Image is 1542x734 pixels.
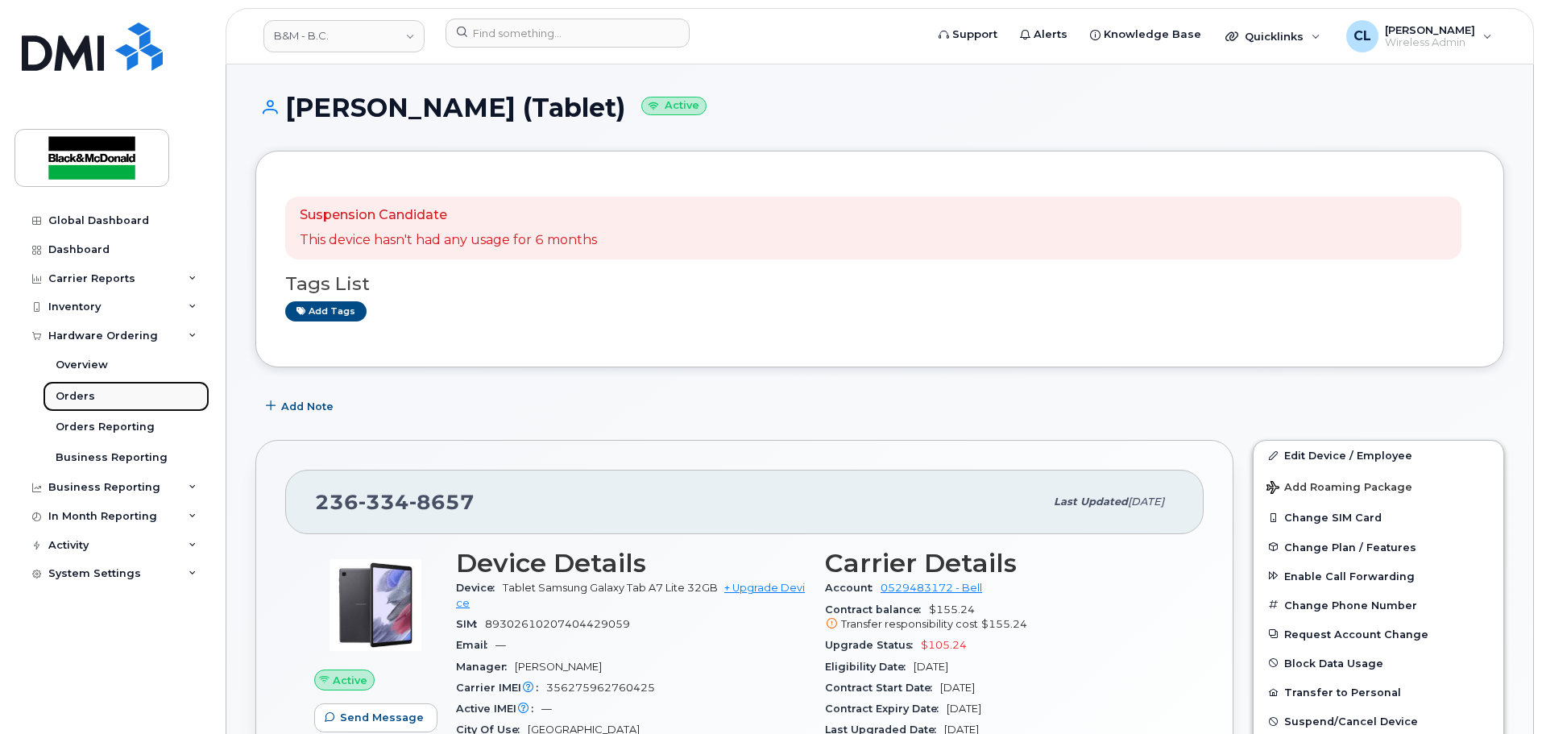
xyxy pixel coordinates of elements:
span: Suspend/Cancel Device [1284,715,1418,728]
span: Last updated [1054,496,1128,508]
span: Manager [456,661,515,673]
span: Contract Start Date [825,682,940,694]
button: Transfer to Personal [1254,678,1503,707]
span: 334 [359,490,409,514]
span: Tablet Samsung Galaxy Tab A7 Lite 32GB [503,582,718,594]
span: [DATE] [940,682,975,694]
a: + Upgrade Device [456,582,805,608]
h3: Carrier Details [825,549,1175,578]
span: Enable Call Forwarding [1284,570,1415,582]
button: Add Note [255,392,347,421]
button: Block Data Usage [1254,649,1503,678]
span: Active IMEI [456,703,541,715]
button: Send Message [314,703,437,732]
span: 8657 [409,490,475,514]
h3: Device Details [456,549,806,578]
span: 356275962760425 [546,682,655,694]
p: This device hasn't had any usage for 6 months [300,231,597,250]
span: Account [825,582,881,594]
span: — [495,639,506,651]
span: Transfer responsibility cost [841,618,978,630]
button: Change Plan / Features [1254,533,1503,562]
span: Email [456,639,495,651]
button: Request Account Change [1254,620,1503,649]
span: 236 [315,490,475,514]
button: Change SIM Card [1254,503,1503,532]
span: Contract Expiry Date [825,703,947,715]
p: Suspension Candidate [300,206,597,225]
span: $155.24 [825,603,1175,632]
span: Contract balance [825,603,929,616]
span: [PERSON_NAME] [515,661,602,673]
span: Add Note [281,399,334,414]
span: [DATE] [947,703,981,715]
span: — [541,703,552,715]
span: $105.24 [921,639,967,651]
button: Change Phone Number [1254,591,1503,620]
span: Carrier IMEI [456,682,546,694]
a: Edit Device / Employee [1254,441,1503,470]
h1: [PERSON_NAME] (Tablet) [255,93,1504,122]
span: Change Plan / Features [1284,541,1416,553]
small: Active [641,97,707,115]
span: Device [456,582,503,594]
span: [DATE] [914,661,948,673]
span: $155.24 [981,618,1027,630]
span: [DATE] [1128,496,1164,508]
span: Active [333,673,367,688]
span: SIM [456,618,485,630]
h3: Tags List [285,274,1474,294]
a: 0529483172 - Bell [881,582,982,594]
img: image20231002-3703462-o8syn7.jpeg [327,557,424,653]
span: 89302610207404429059 [485,618,630,630]
span: Eligibility Date [825,661,914,673]
span: Send Message [340,710,424,725]
button: Enable Call Forwarding [1254,562,1503,591]
button: Add Roaming Package [1254,470,1503,503]
span: Add Roaming Package [1266,481,1412,496]
span: Upgrade Status [825,639,921,651]
a: Add tags [285,301,367,321]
